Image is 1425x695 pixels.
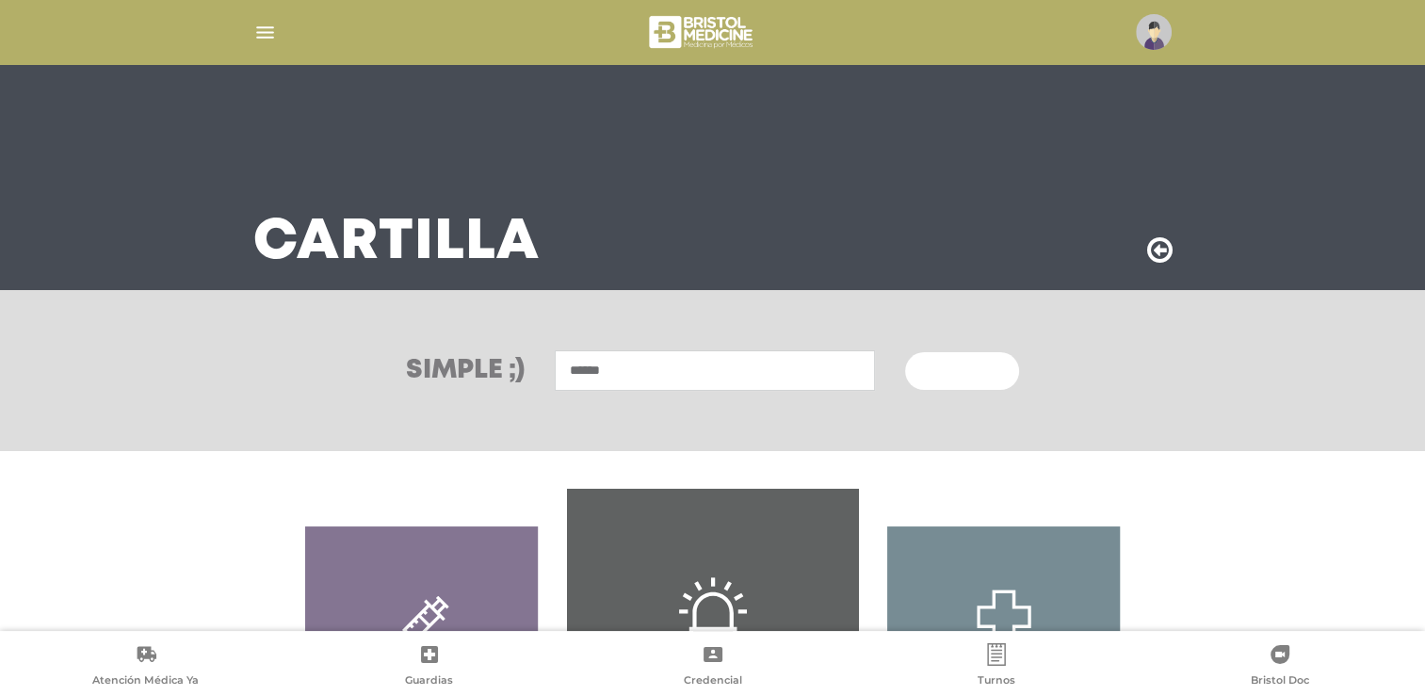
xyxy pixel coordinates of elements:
[854,643,1138,691] a: Turnos
[1251,673,1309,690] span: Bristol Doc
[406,358,525,384] h3: Simple ;)
[646,9,758,55] img: bristol-medicine-blanco.png
[253,218,540,267] h3: Cartilla
[905,352,1018,390] button: Buscar
[287,643,571,691] a: Guardias
[978,673,1015,690] span: Turnos
[1138,643,1421,691] a: Bristol Doc
[405,673,453,690] span: Guardias
[571,643,854,691] a: Credencial
[4,643,287,691] a: Atención Médica Ya
[92,673,199,690] span: Atención Médica Ya
[1136,14,1172,50] img: profile-placeholder.svg
[684,673,742,690] span: Credencial
[928,365,982,379] span: Buscar
[253,21,277,44] img: Cober_menu-lines-white.svg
